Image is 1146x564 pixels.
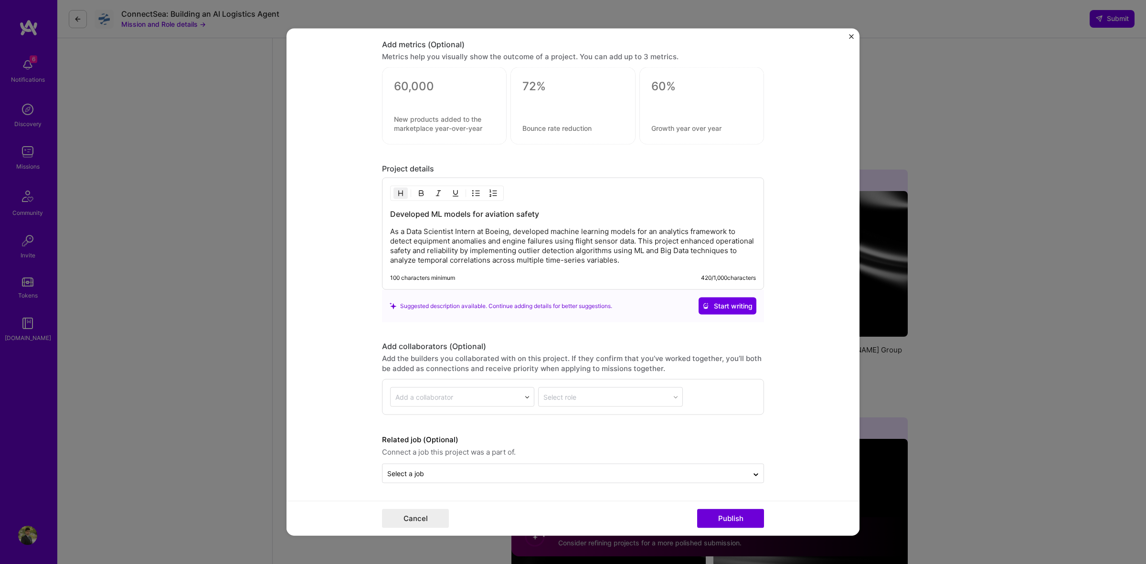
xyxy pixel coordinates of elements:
[382,164,764,174] div: Project details
[382,40,764,50] div: Add metrics (Optional)
[382,509,449,528] button: Cancel
[701,274,756,282] div: 420 / 1,000 characters
[702,301,753,311] span: Start writing
[397,190,404,197] img: Heading
[382,52,764,62] div: Metrics help you visually show the outcome of a project. You can add up to 3 metrics.
[472,190,480,197] img: UL
[390,301,612,311] div: Suggested description available. Continue adding details for better suggestions.
[452,190,459,197] img: Underline
[390,302,396,309] i: icon SuggestedTeams
[489,190,497,197] img: OL
[417,190,425,197] img: Bold
[849,34,854,44] button: Close
[382,447,764,458] span: Connect a job this project was a part of.
[382,341,764,351] div: Add collaborators (Optional)
[435,190,442,197] img: Italic
[699,298,756,315] button: Start writing
[697,509,764,528] button: Publish
[387,468,424,479] div: Select a job
[390,227,756,265] p: As a Data Scientist Intern at Boeing, developed machine learning models for an analytics framewor...
[382,353,764,373] div: Add the builders you collaborated with on this project. If they confirm that you’ve worked togeth...
[395,392,453,402] div: Add a collaborator
[390,274,455,282] div: 100 characters minimum
[382,434,764,446] label: Related job (Optional)
[524,394,530,400] img: drop icon
[702,303,709,309] i: icon CrystalBallWhite
[390,209,756,219] h3: Developed ML models for aviation safety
